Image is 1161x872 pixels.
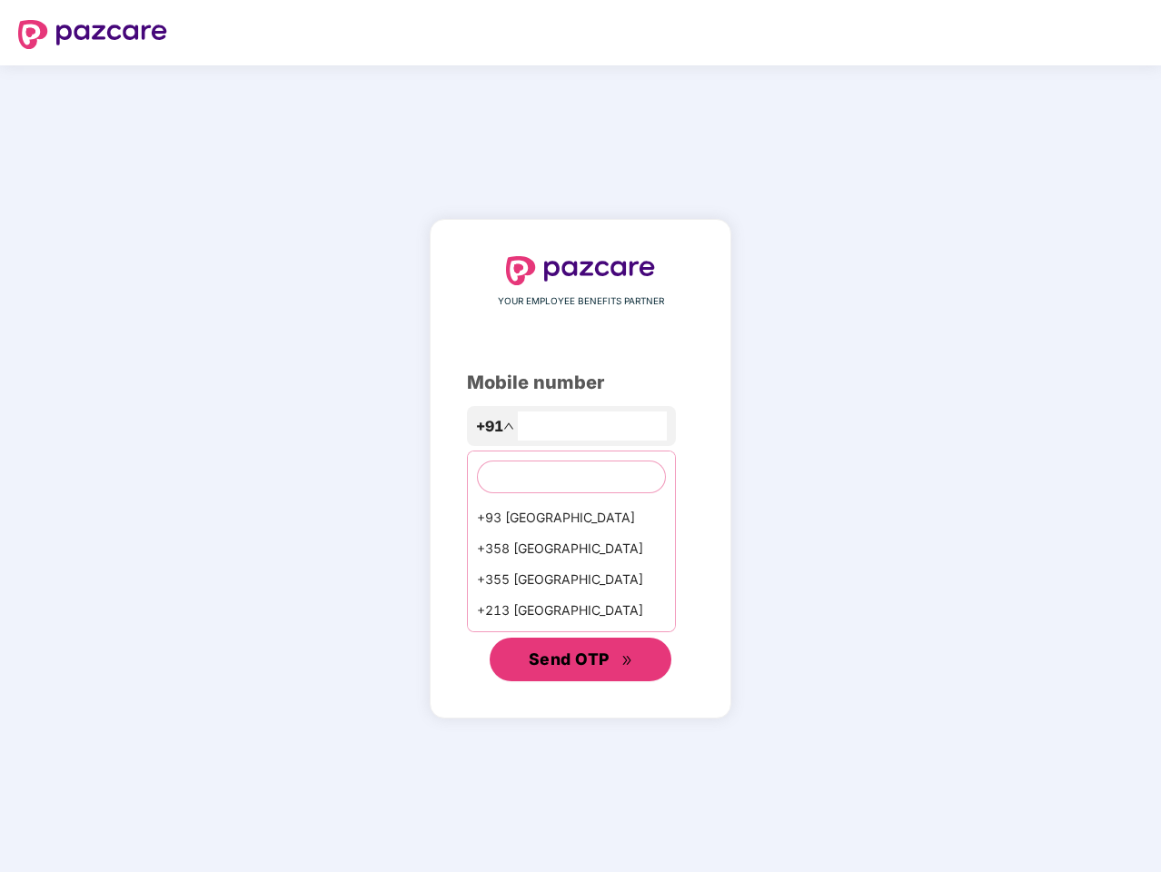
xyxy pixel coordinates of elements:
button: Send OTPdouble-right [490,638,671,681]
span: Send OTP [529,649,610,669]
div: +1684 AmericanSamoa [468,626,675,657]
div: +93 [GEOGRAPHIC_DATA] [468,502,675,533]
div: +213 [GEOGRAPHIC_DATA] [468,595,675,626]
div: +355 [GEOGRAPHIC_DATA] [468,564,675,595]
span: YOUR EMPLOYEE BENEFITS PARTNER [498,294,664,309]
span: up [503,421,514,431]
div: +358 [GEOGRAPHIC_DATA] [468,533,675,564]
span: double-right [621,655,633,667]
img: logo [18,20,167,49]
div: Mobile number [467,369,694,397]
span: +91 [476,415,503,438]
img: logo [506,256,655,285]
